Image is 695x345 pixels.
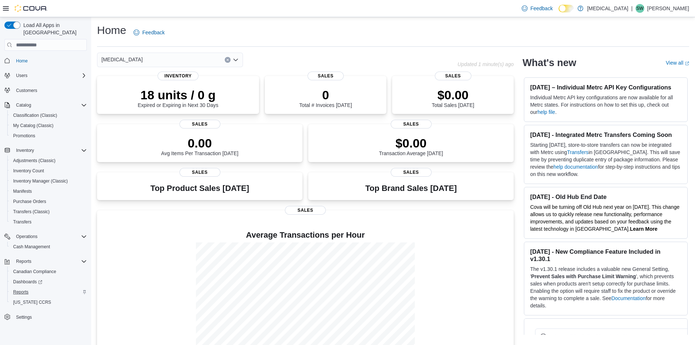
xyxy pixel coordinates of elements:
[391,120,432,129] span: Sales
[10,288,31,296] a: Reports
[7,120,90,131] button: My Catalog (Classic)
[553,164,598,170] a: help documentation
[179,168,220,177] span: Sales
[97,23,126,38] h1: Home
[13,232,87,241] span: Operations
[522,57,576,69] h2: What's new
[391,168,432,177] span: Sales
[559,5,574,12] input: Dark Mode
[13,219,31,225] span: Transfers
[379,136,443,150] p: $0.00
[7,267,90,277] button: Canadian Compliance
[365,184,457,193] h3: Top Brand Sales [DATE]
[7,217,90,227] button: Transfers
[530,84,682,91] h3: [DATE] – Individual Metrc API Key Configurations
[13,209,50,215] span: Transfers (Classic)
[158,72,198,80] span: Inventory
[13,123,54,129] span: My Catalog (Classic)
[530,248,682,262] h3: [DATE] - New Compliance Feature Included in v1.30.1
[530,131,682,138] h3: [DATE] - Integrated Metrc Transfers Coming Soon
[101,55,143,64] span: [MEDICAL_DATA]
[225,57,231,63] button: Clear input
[10,218,87,226] span: Transfers
[7,277,90,287] a: Dashboards
[10,207,53,216] a: Transfers (Classic)
[16,88,37,93] span: Customers
[432,88,474,108] div: Total Sales [DATE]
[13,56,87,65] span: Home
[13,232,40,241] button: Operations
[530,141,682,178] p: Starting [DATE], store-to-store transfers can now be integrated with Metrc using in [GEOGRAPHIC_D...
[10,197,49,206] a: Purchase Orders
[13,57,31,65] a: Home
[10,111,60,120] a: Classification (Classic)
[13,112,57,118] span: Classification (Classic)
[10,111,87,120] span: Classification (Classic)
[7,196,90,207] button: Purchase Orders
[4,52,87,341] nav: Complex example
[10,298,87,307] span: Washington CCRS
[308,72,344,80] span: Sales
[13,146,87,155] span: Inventory
[13,289,28,295] span: Reports
[1,70,90,81] button: Users
[138,88,219,108] div: Expired or Expiring in Next 30 Days
[530,265,682,309] p: The v1.30.1 release includes a valuable new General Setting, ' ', which prevents sales when produ...
[13,158,55,164] span: Adjustments (Classic)
[10,267,59,276] a: Canadian Compliance
[1,145,90,156] button: Inventory
[299,88,352,108] div: Total # Invoices [DATE]
[1,312,90,322] button: Settings
[10,166,47,175] a: Inventory Count
[559,12,559,13] span: Dark Mode
[7,131,90,141] button: Promotions
[1,100,90,110] button: Catalog
[530,204,679,232] span: Cova will be turning off Old Hub next year on [DATE]. This change allows us to quickly release ne...
[138,88,219,102] p: 18 units / 0 g
[20,22,87,36] span: Load All Apps in [GEOGRAPHIC_DATA]
[10,187,35,196] a: Manifests
[285,206,326,215] span: Sales
[530,5,553,12] span: Feedback
[587,4,628,13] p: [MEDICAL_DATA]
[13,269,56,275] span: Canadian Compliance
[16,258,31,264] span: Reports
[10,121,87,130] span: My Catalog (Classic)
[16,314,32,320] span: Settings
[10,177,71,185] a: Inventory Manager (Classic)
[103,231,508,239] h4: Average Transactions per Hour
[16,234,38,239] span: Operations
[10,197,87,206] span: Purchase Orders
[13,168,44,174] span: Inventory Count
[10,207,87,216] span: Transfers (Classic)
[233,57,239,63] button: Open list of options
[13,313,87,322] span: Settings
[7,297,90,307] button: [US_STATE] CCRS
[13,146,37,155] button: Inventory
[7,242,90,252] button: Cash Management
[636,4,643,13] span: SW
[16,73,27,78] span: Users
[299,88,352,102] p: 0
[161,136,239,156] div: Avg Items Per Transaction [DATE]
[630,226,657,232] a: Learn More
[10,242,87,251] span: Cash Management
[161,136,239,150] p: 0.00
[10,288,87,296] span: Reports
[1,55,90,66] button: Home
[16,102,31,108] span: Catalog
[13,279,42,285] span: Dashboards
[10,156,87,165] span: Adjustments (Classic)
[10,242,53,251] a: Cash Management
[435,72,471,80] span: Sales
[10,121,57,130] a: My Catalog (Classic)
[10,218,34,226] a: Transfers
[15,5,47,12] img: Cova
[379,136,443,156] div: Transaction Average [DATE]
[7,166,90,176] button: Inventory Count
[13,244,50,250] span: Cash Management
[567,149,588,155] a: Transfers
[519,1,556,16] a: Feedback
[10,187,87,196] span: Manifests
